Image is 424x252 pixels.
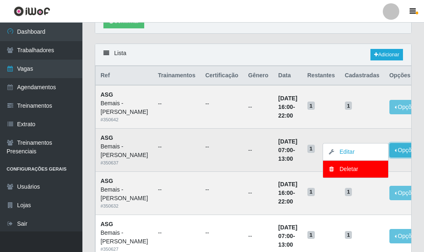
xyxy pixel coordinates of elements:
[205,99,238,108] ul: --
[389,186,423,200] button: Opções
[101,142,148,160] div: Bemais - [PERSON_NAME]
[370,49,403,60] a: Adicionar
[278,138,297,162] strong: -
[278,181,297,196] time: [DATE] 16:00
[389,143,423,157] button: Opções
[205,229,238,237] ul: --
[389,229,423,243] button: Opções
[101,134,113,141] strong: ASG
[243,171,273,215] td: --
[278,224,297,239] time: [DATE] 07:00
[340,66,384,86] th: Cadastradas
[101,229,148,246] div: Bemais - [PERSON_NAME]
[345,231,352,239] span: 1
[389,100,423,114] button: Opções
[101,185,148,203] div: Bemais - [PERSON_NAME]
[278,95,297,119] strong: -
[307,145,315,153] span: 1
[101,178,113,184] strong: ASG
[307,102,315,110] span: 1
[278,138,297,153] time: [DATE] 07:00
[95,44,411,66] div: Lista
[205,143,238,151] ul: --
[243,129,273,172] td: --
[101,99,148,116] div: Bemais - [PERSON_NAME]
[158,99,195,108] ul: --
[278,181,297,205] strong: -
[278,112,293,119] time: 22:00
[307,188,315,196] span: 1
[200,66,243,86] th: Certificação
[101,221,113,227] strong: ASG
[158,143,195,151] ul: --
[278,198,293,205] time: 22:00
[345,102,352,110] span: 1
[243,66,273,86] th: Gênero
[278,155,293,162] time: 13:00
[101,91,113,98] strong: ASG
[101,116,148,123] div: # 350642
[158,229,195,237] ul: --
[331,165,380,173] div: Deletar
[278,224,297,248] strong: -
[302,66,340,86] th: Restantes
[345,188,352,196] span: 1
[158,185,195,194] ul: --
[205,185,238,194] ul: --
[96,66,153,86] th: Ref
[14,6,50,16] img: CoreUI Logo
[307,231,315,239] span: 1
[101,203,148,210] div: # 350632
[101,160,148,166] div: # 350637
[278,241,293,248] time: 13:00
[273,66,302,86] th: Data
[278,95,297,110] time: [DATE] 16:00
[243,85,273,128] td: --
[153,66,200,86] th: Trainamentos
[331,148,355,155] a: Editar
